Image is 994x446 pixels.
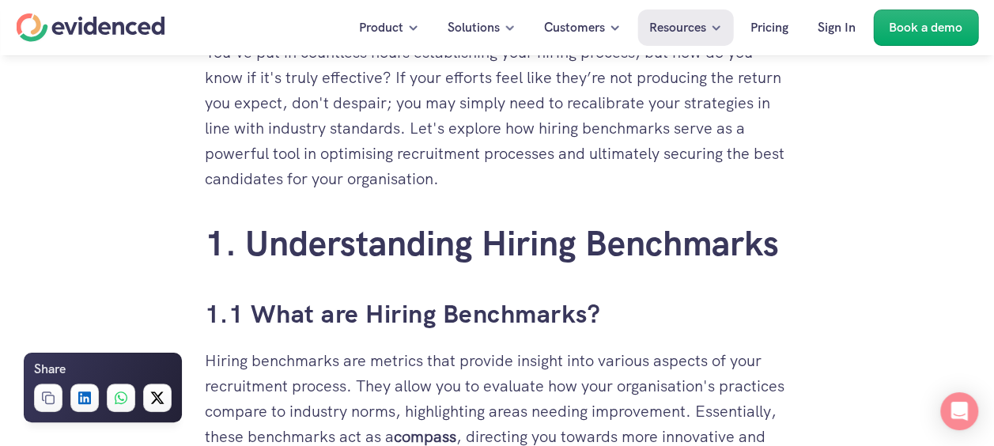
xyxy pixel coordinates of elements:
[16,13,164,42] a: Home
[940,392,978,430] div: Open Intercom Messenger
[205,221,779,266] a: 1. Understanding Hiring Benchmarks
[750,17,788,38] p: Pricing
[544,17,605,38] p: Customers
[649,17,706,38] p: Resources
[448,17,500,38] p: Solutions
[205,297,601,331] a: 1.1 What are Hiring Benchmarks?
[205,40,790,191] p: You've put in countless hours establishing your hiring process, but how do you know if it's truly...
[818,17,856,38] p: Sign In
[873,9,978,46] a: Book a demo
[806,9,867,46] a: Sign In
[739,9,800,46] a: Pricing
[34,359,66,380] h6: Share
[359,17,403,38] p: Product
[889,17,962,38] p: Book a demo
